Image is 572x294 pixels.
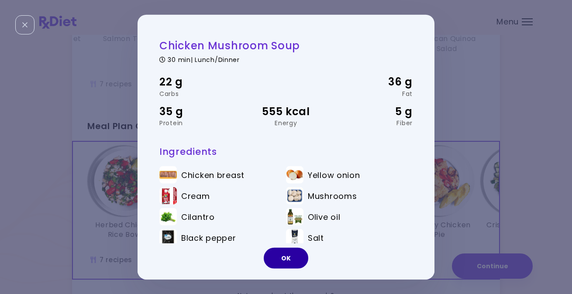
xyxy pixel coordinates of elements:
[244,103,328,120] div: 555 kcal
[159,146,413,157] h3: Ingredients
[159,55,413,63] div: 30 min | Lunch/Dinner
[308,212,340,222] span: Olive oil
[328,120,413,126] div: Fiber
[181,191,210,201] span: Cream
[181,233,236,243] span: Black pepper
[181,212,215,222] span: Cilantro
[159,120,244,126] div: Protein
[159,39,413,52] h2: Chicken Mushroom Soup
[308,191,357,201] span: Mushrooms
[159,103,244,120] div: 35 g
[244,120,328,126] div: Energy
[159,74,244,90] div: 22 g
[328,103,413,120] div: 5 g
[159,90,244,96] div: Carbs
[328,90,413,96] div: Fat
[15,15,34,34] div: Close
[328,74,413,90] div: 36 g
[308,233,324,243] span: Salt
[181,170,245,180] span: Chicken breast
[308,170,360,180] span: Yellow onion
[264,247,308,268] button: OK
